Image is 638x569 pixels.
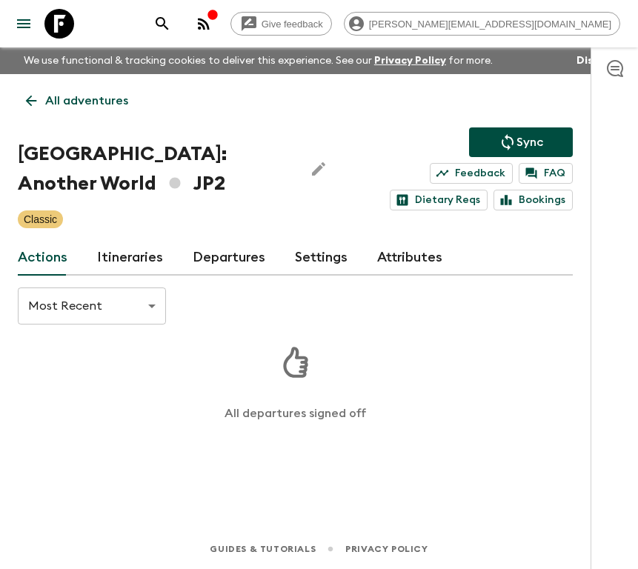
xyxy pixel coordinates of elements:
[253,19,331,30] span: Give feedback
[225,406,366,421] p: All departures signed off
[295,240,348,276] a: Settings
[516,133,543,151] p: Sync
[45,92,128,110] p: All adventures
[18,240,67,276] a: Actions
[519,163,573,184] a: FAQ
[430,163,513,184] a: Feedback
[18,139,292,199] h1: [GEOGRAPHIC_DATA]: Another World JP2
[147,9,177,39] button: search adventures
[193,240,265,276] a: Departures
[374,56,446,66] a: Privacy Policy
[494,190,573,210] a: Bookings
[469,127,573,157] button: Sync adventure departures to the booking engine
[210,541,316,557] a: Guides & Tutorials
[573,50,620,71] button: Dismiss
[18,285,166,327] div: Most Recent
[344,12,620,36] div: [PERSON_NAME][EMAIL_ADDRESS][DOMAIN_NAME]
[230,12,332,36] a: Give feedback
[97,240,163,276] a: Itineraries
[24,212,57,227] p: Classic
[390,190,488,210] a: Dietary Reqs
[361,19,619,30] span: [PERSON_NAME][EMAIL_ADDRESS][DOMAIN_NAME]
[18,47,499,74] p: We use functional & tracking cookies to deliver this experience. See our for more.
[9,9,39,39] button: menu
[377,240,442,276] a: Attributes
[18,86,136,116] a: All adventures
[304,139,333,199] button: Edit Adventure Title
[345,541,428,557] a: Privacy Policy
